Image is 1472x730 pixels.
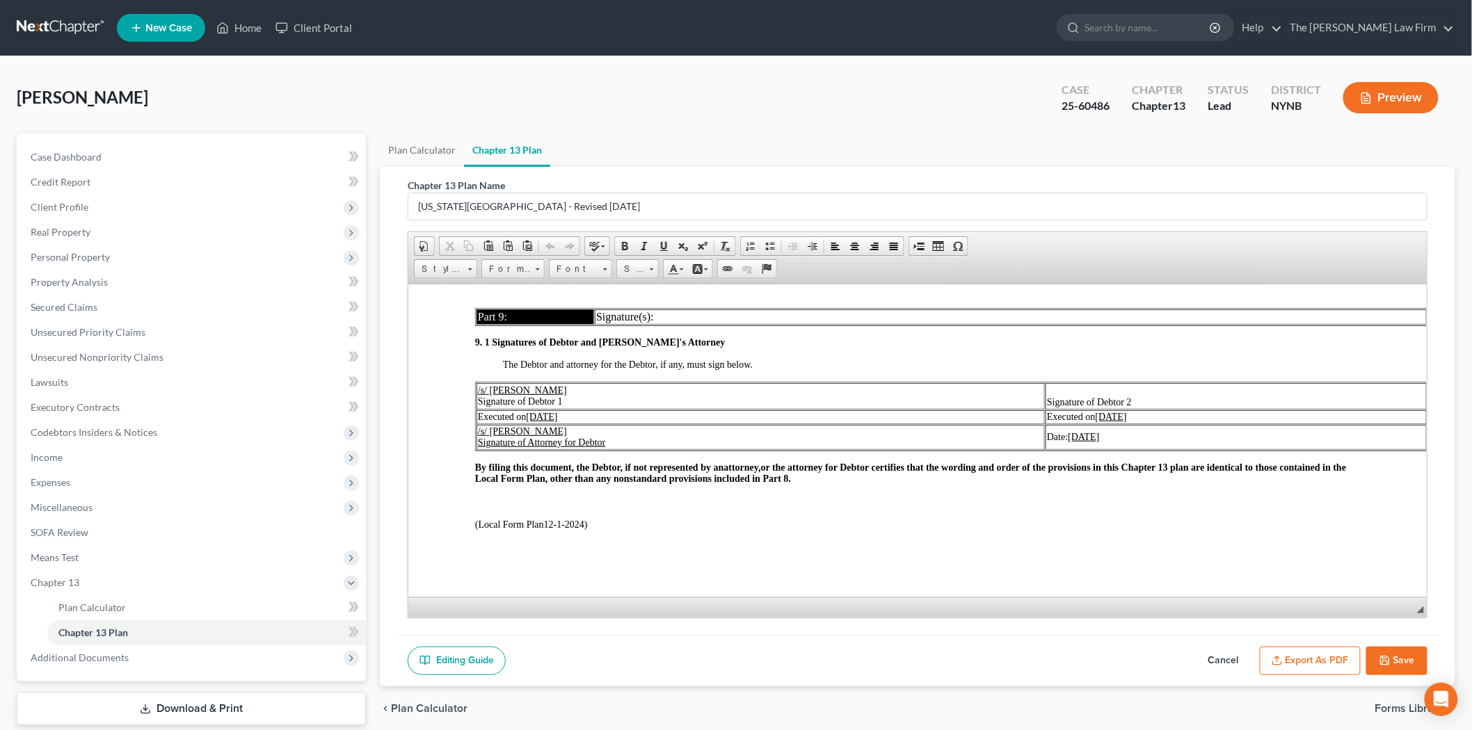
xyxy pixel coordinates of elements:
span: Format [482,260,531,278]
a: Table [929,237,948,255]
a: Justify [884,237,904,255]
span: [PERSON_NAME] [17,87,148,107]
span: 13 [1173,99,1185,112]
a: Subscript [673,237,693,255]
span: Secured Claims [31,301,97,313]
span: Case Dashboard [31,151,102,163]
span: Size [617,260,645,278]
div: District [1271,82,1321,98]
a: Credit Report [19,170,366,195]
a: Plan Calculator [380,133,464,167]
span: Miscellaneous [31,501,93,513]
a: Property Analysis [19,270,366,295]
span: Forms Library [1375,703,1444,714]
i: chevron_left [380,703,391,714]
a: Text Color [664,260,688,278]
label: Chapter 13 Plan Name [408,178,505,193]
span: Real Property [31,226,90,238]
a: Remove Format [716,237,735,255]
a: Paste [479,237,498,255]
a: Paste as plain text [498,237,518,255]
span: Executory Contracts [31,401,120,413]
a: Redo [560,237,579,255]
span: Unsecured Nonpriority Claims [31,351,163,363]
a: Superscript [693,237,712,255]
a: Copy [459,237,479,255]
button: Preview [1343,82,1439,113]
span: Resize [1417,606,1424,613]
span: Chapter 13 [31,576,79,588]
a: Executory Contracts [19,395,366,420]
a: Insert/Remove Bulleted List [760,237,780,255]
span: Credit Report [31,176,90,188]
div: NYNB [1271,98,1321,114]
a: Unsecured Nonpriority Claims [19,345,366,370]
div: Lead [1208,98,1249,114]
span: Expenses [31,476,70,488]
a: Italic [634,237,654,255]
a: Chapter 13 Plan [464,133,550,167]
span: Personal Property [31,251,110,263]
a: Decrease Indent [783,237,803,255]
a: Bold [615,237,634,255]
span: Chapter 13 Plan [58,626,128,638]
div: Chapter [1132,98,1185,114]
span: Plan Calculator [391,703,467,714]
a: Unlink [737,260,757,278]
a: Underline [654,237,673,255]
a: Align Left [826,237,845,255]
a: Cut [440,237,459,255]
a: Download & Print [17,692,366,725]
a: The [PERSON_NAME] Law Firm [1283,15,1455,40]
a: Insert/Remove Numbered List [741,237,760,255]
a: Paste from Word [518,237,537,255]
div: 25-60486 [1062,98,1110,114]
span: Unsecured Priority Claims [31,326,145,338]
a: Plan Calculator [47,595,366,620]
a: Insert Page Break for Printing [909,237,929,255]
a: Insert Special Character [948,237,968,255]
a: Client Portal [269,15,359,40]
a: Home [209,15,269,40]
span: Font [550,260,598,278]
span: Codebtors Insiders & Notices [31,426,157,438]
span: Plan Calculator [58,601,126,613]
a: Document Properties [415,237,434,255]
a: Unsecured Priority Claims [19,320,366,345]
a: Secured Claims [19,295,366,320]
a: Chapter 13 Plan [47,620,366,645]
span: Styles [415,260,463,278]
a: Case Dashboard [19,145,366,170]
span: Means Test [31,551,79,563]
a: Size [616,259,659,279]
a: Editing Guide [408,647,506,676]
div: Case [1062,82,1110,98]
span: Lawsuits [31,376,68,388]
button: Export as PDF [1260,647,1361,676]
button: chevron_left Plan Calculator [380,703,467,714]
a: Lawsuits [19,370,366,395]
a: Styles [414,259,477,279]
a: Increase Indent [803,237,822,255]
a: Background Color [688,260,712,278]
